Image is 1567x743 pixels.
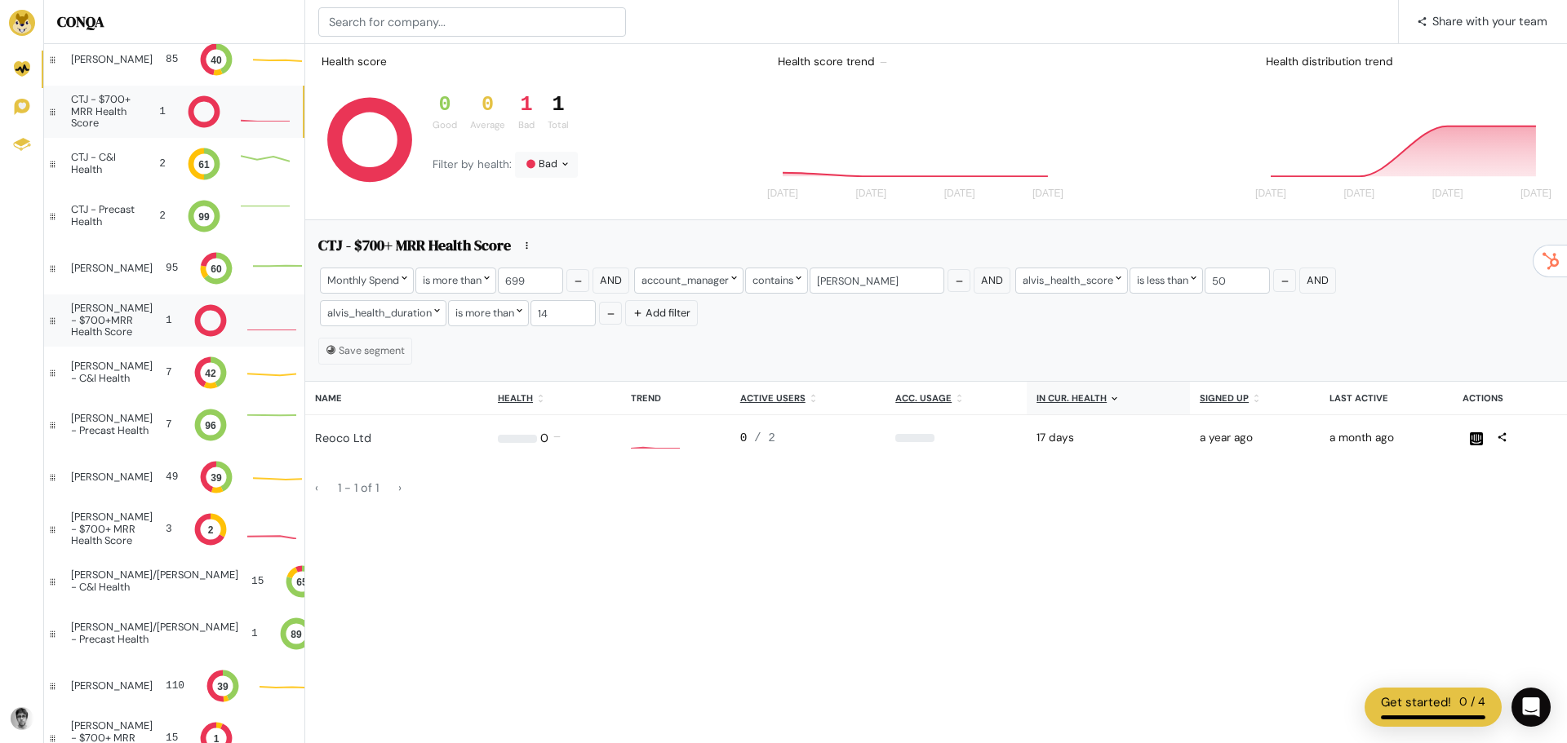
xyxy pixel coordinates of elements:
div: [PERSON_NAME] [71,471,153,483]
div: 0 [740,430,876,448]
nav: page navigation [305,474,1567,502]
span: And [981,273,1003,287]
tspan: [DATE] [1343,188,1374,200]
button: And [1299,268,1336,293]
div: Monthly Spend [320,268,414,293]
span: / 2 [754,431,775,444]
div: Bad [518,118,535,132]
div: 2025-07-28 12:00am [1037,430,1180,446]
span: › [398,480,402,495]
div: Bad [515,152,578,178]
a: [PERSON_NAME] - $700+MRR Health Score 1 [44,294,304,347]
div: CTJ - Precast Health [71,204,135,228]
div: 2025-07-17 04:10pm [1330,430,1443,446]
u: Signed up [1200,392,1249,404]
span: 1 [338,480,344,495]
div: [PERSON_NAME] - $700+MRR Health Score [71,303,153,338]
a: [PERSON_NAME]/[PERSON_NAME] - Precast Health 1 89 [44,608,304,660]
div: 95 [166,260,178,276]
u: Health [498,392,533,404]
tspan: [DATE] [1255,188,1286,200]
tspan: [DATE] [944,188,975,200]
button: And [593,268,629,293]
span: - [344,480,351,495]
a: [PERSON_NAME] 49 39 [44,451,304,503]
div: 15 [251,573,264,589]
div: 1 [166,312,172,328]
div: CTJ - $700+ MRR Health Score [71,94,140,129]
div: 2024-05-31 07:54am [1200,430,1310,446]
tspan: [DATE] [1432,188,1463,200]
div: 1 [548,93,569,117]
th: Name [305,382,488,415]
a: [PERSON_NAME] - C&I Health 7 42 [44,347,304,399]
div: Health score [318,51,390,73]
a: [PERSON_NAME]/[PERSON_NAME] - C&I Health 15 65 [44,555,304,608]
div: [PERSON_NAME]/[PERSON_NAME] - Precast Health [71,621,238,645]
div: 1 [518,93,535,117]
div: account_manager [634,268,744,293]
div: Total [548,118,569,132]
div: [PERSON_NAME] [71,680,153,692]
div: 7 [166,417,172,432]
div: 49 [166,469,178,484]
div: Average [470,118,505,132]
div: [PERSON_NAME] - C&I Health [71,360,153,384]
th: Last active [1320,382,1453,415]
span: Filter by health: [433,157,515,171]
img: Avatar [11,707,33,730]
div: is more than [448,300,529,325]
a: CTJ - $700+ MRR Health Score 1 [44,86,304,138]
div: 1 [251,626,258,641]
tspan: [DATE] [855,188,886,200]
input: Search for company... [318,7,626,37]
div: CTJ - C&I Health [71,152,132,175]
div: 3 [166,521,172,537]
div: 85 [166,51,178,67]
div: [PERSON_NAME] - Precast Health [71,413,153,436]
u: Active users [740,392,806,404]
a: [PERSON_NAME] 85 40 [44,33,304,86]
span: ‹ [315,480,318,495]
div: Get started! [1381,693,1451,712]
button: Save segment [318,338,412,364]
div: 7 [166,365,172,380]
a: CTJ - Precast Health 2 99 [44,190,304,242]
div: 0 [470,93,505,117]
tspan: [DATE] [1032,188,1063,200]
u: Acc. Usage [895,392,952,404]
div: [PERSON_NAME] [71,263,153,274]
div: 0 / 4 [1459,693,1485,712]
div: 0 [433,93,457,117]
button: Add filter [625,300,698,325]
div: is less than [1130,268,1203,293]
div: 2 [145,156,166,171]
div: [PERSON_NAME] - $700+ MRR Health Score [71,511,153,546]
div: 0% [895,434,1017,442]
div: [PERSON_NAME]/[PERSON_NAME] - C&I Health [71,569,238,593]
u: In cur. health [1037,392,1107,404]
a: [PERSON_NAME] 95 60 [44,242,304,294]
a: Reoco Ltd [315,431,371,445]
span: 1 [354,480,361,495]
div: 110 [166,678,184,693]
span: 1 [375,480,379,495]
div: 2 [149,208,166,223]
tspan: [DATE] [767,188,798,200]
a: [PERSON_NAME] 110 39 [44,660,304,712]
div: [PERSON_NAME] [71,54,153,65]
h5: CTJ - $700+ MRR Health Score [318,237,511,259]
div: contains [745,268,808,293]
th: Actions [1453,382,1567,415]
div: alvis_health_duration [320,300,446,325]
a: [PERSON_NAME] - $700+ MRR Health Score 3 2 [44,503,304,555]
th: Trend [621,382,730,415]
div: Open Intercom Messenger [1512,688,1551,727]
div: is more than [415,268,496,293]
div: 1 [153,104,166,119]
div: Good [433,118,457,132]
span: And [600,273,622,287]
tspan: [DATE] [1520,188,1551,200]
span: of [361,480,372,495]
h5: CONQA [57,13,291,31]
